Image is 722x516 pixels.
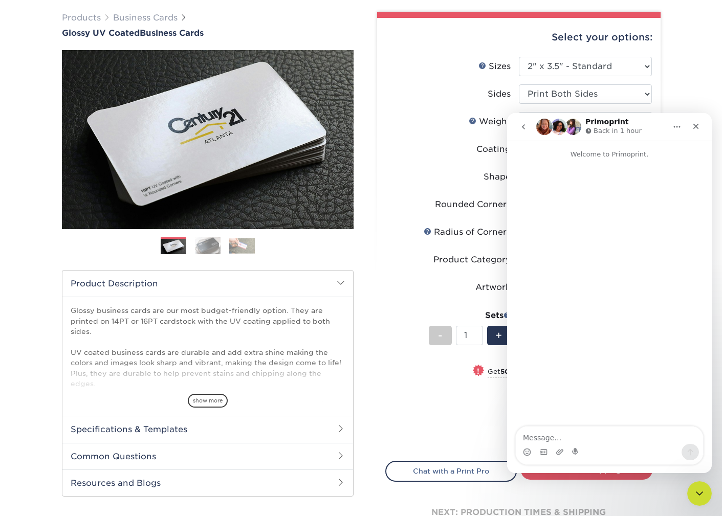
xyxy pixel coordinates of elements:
[435,198,511,211] div: Rounded Corners
[229,238,255,254] img: Business Cards 03
[476,143,511,155] div: Coating
[469,116,511,128] div: Weight
[195,237,221,255] img: Business Cards 02
[424,226,511,238] div: Radius of Corners
[488,368,652,378] small: Get more business cards per set for
[488,88,511,100] div: Sides
[478,60,511,73] div: Sizes
[62,13,101,23] a: Products
[429,309,511,322] div: Sets
[385,461,517,481] a: Chat with a Print Pro
[475,281,511,294] div: Artwork
[687,481,712,506] iframe: Intercom live chat
[71,305,345,441] p: Glossy business cards are our most budget-friendly option. They are printed on 14PT or 16PT cards...
[385,18,652,57] div: Select your options:
[500,368,515,375] strong: 500
[62,28,354,38] h1: Business Cards
[484,171,511,183] div: Shape
[161,234,186,259] img: Business Cards 01
[113,13,178,23] a: Business Cards
[477,366,479,376] span: !
[62,28,354,38] a: Glossy UV CoatedBusiness Cards
[62,469,353,496] h2: Resources and Blogs
[188,394,228,408] span: show more
[62,271,353,297] h2: Product Description
[495,328,502,343] span: +
[438,328,443,343] span: -
[62,28,140,38] span: Glossy UV Coated
[62,443,353,469] h2: Common Questions
[433,254,511,266] div: Product Category
[62,416,353,442] h2: Specifications & Templates
[507,113,712,473] iframe: To enrich screen reader interactions, please activate Accessibility in Grammarly extension settings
